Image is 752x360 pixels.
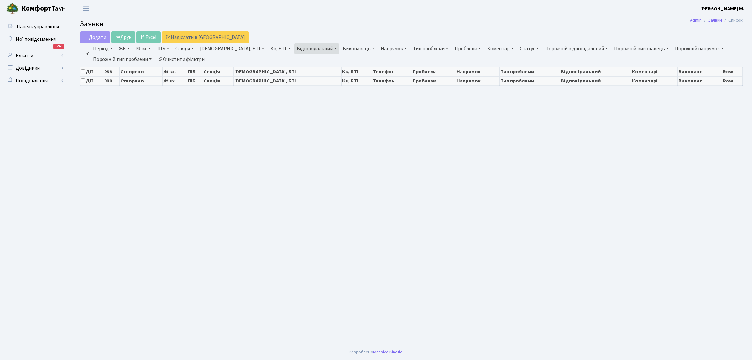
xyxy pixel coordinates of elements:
[612,43,671,54] a: Порожній виконавець
[412,76,456,85] th: Проблема
[517,43,541,54] a: Статус
[111,31,135,43] a: Друк
[372,67,412,76] th: Телефон
[91,54,154,65] a: Порожній тип проблеми
[17,23,59,30] span: Панель управління
[162,76,187,85] th: № вх.
[3,33,66,45] a: Мої повідомлення1248
[80,76,104,85] th: Дії
[412,67,456,76] th: Проблема
[678,76,722,85] th: Виконано
[136,31,161,43] a: Excel
[3,62,66,74] a: Довідники
[543,43,610,54] a: Порожній відповідальний
[485,43,516,54] a: Коментар
[187,76,203,85] th: ПІБ
[690,17,702,24] a: Admin
[560,76,631,85] th: Відповідальний
[80,19,104,29] span: Заявки
[372,76,412,85] th: Телефон
[120,76,162,85] th: Створено
[203,76,233,85] th: Секція
[268,43,293,54] a: Кв, БТІ
[410,43,451,54] a: Тип проблеми
[373,349,402,355] a: Massive Kinetic
[3,20,66,33] a: Панель управління
[91,43,115,54] a: Період
[173,43,196,54] a: Секція
[452,43,483,54] a: Проблема
[456,76,500,85] th: Напрямок
[133,43,154,54] a: № вх.
[53,44,64,49] div: 1248
[378,43,409,54] a: Напрямок
[16,36,56,43] span: Мої повідомлення
[700,5,744,12] b: [PERSON_NAME] М.
[120,67,162,76] th: Створено
[3,74,66,87] a: Повідомлення
[631,76,678,85] th: Коментарі
[681,14,752,27] nav: breadcrumb
[340,43,377,54] a: Виконавець
[3,49,66,62] a: Клієнти
[116,43,132,54] a: ЖК
[187,67,203,76] th: ПІБ
[21,3,51,13] b: Комфорт
[342,76,372,85] th: Кв, БТІ
[104,67,119,76] th: ЖК
[349,349,403,356] div: Розроблено .
[500,67,560,76] th: Тип проблеми
[500,76,560,85] th: Тип проблеми
[456,67,500,76] th: Напрямок
[162,67,187,76] th: № вх.
[294,43,339,54] a: Відповідальний
[631,67,678,76] th: Коментарі
[78,3,94,14] button: Переключити навігацію
[672,43,726,54] a: Порожній напрямок
[233,67,342,76] th: [DEMOGRAPHIC_DATA], БТІ
[560,67,631,76] th: Відповідальний
[203,67,233,76] th: Секція
[80,31,110,43] a: Додати
[708,17,722,24] a: Заявки
[84,34,106,41] span: Додати
[722,67,743,76] th: Row
[155,54,207,65] a: Очистити фільтри
[722,17,743,24] li: Список
[155,43,172,54] a: ПІБ
[722,76,743,85] th: Row
[233,76,342,85] th: [DEMOGRAPHIC_DATA], БТІ
[104,76,119,85] th: ЖК
[21,3,66,14] span: Таун
[678,67,722,76] th: Виконано
[342,67,372,76] th: Кв, БТІ
[197,43,267,54] a: [DEMOGRAPHIC_DATA], БТІ
[6,3,19,15] img: logo.png
[162,31,249,43] a: Надіслати в [GEOGRAPHIC_DATA]
[700,5,744,13] a: [PERSON_NAME] М.
[80,67,104,76] th: Дії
